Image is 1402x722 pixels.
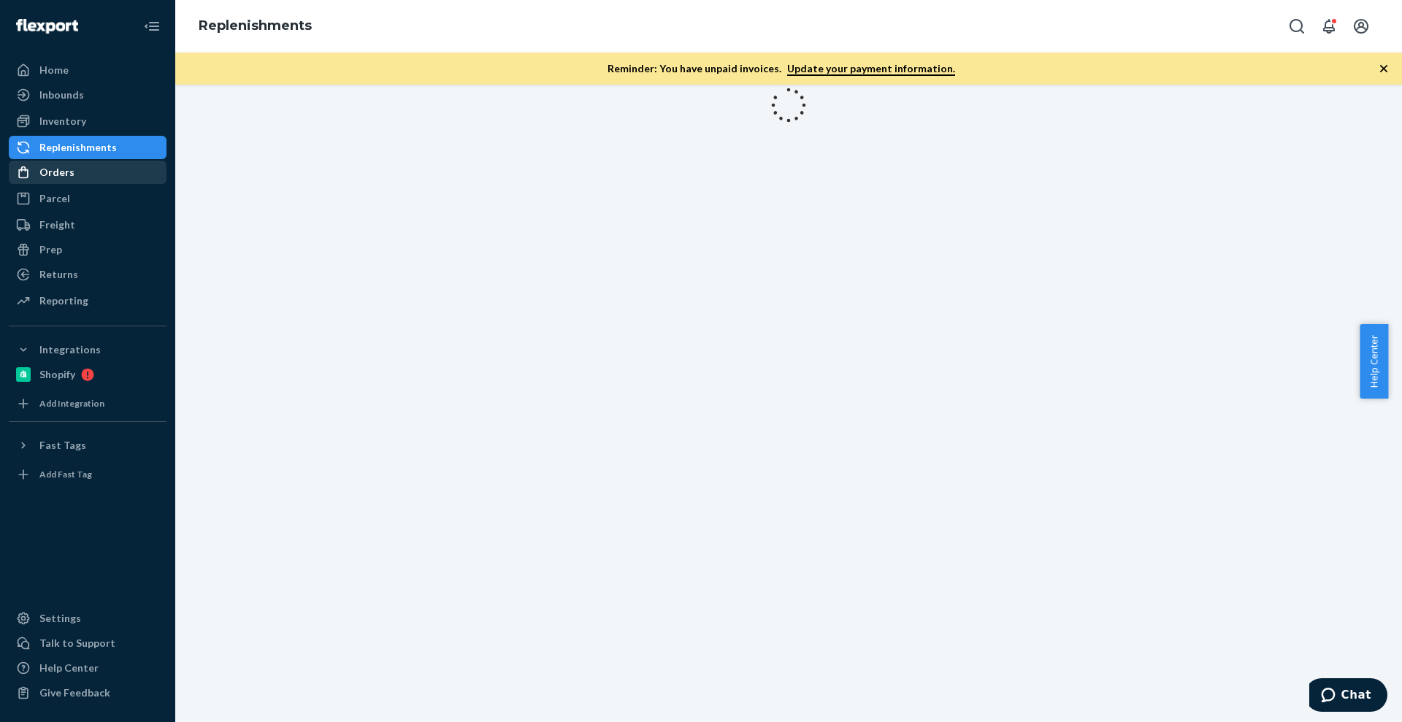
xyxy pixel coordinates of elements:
img: Flexport logo [16,19,78,34]
a: Home [9,58,166,82]
a: Shopify [9,363,166,386]
div: Returns [39,267,78,282]
div: Integrations [39,342,101,357]
button: Integrations [9,338,166,361]
a: Add Integration [9,392,166,415]
a: Inbounds [9,83,166,107]
div: Add Fast Tag [39,468,92,480]
a: Help Center [9,656,166,680]
div: Help Center [39,661,99,675]
iframe: Opens a widget where you can chat to one of our agents [1309,678,1387,715]
div: Parcel [39,191,70,206]
div: Prep [39,242,62,257]
button: Talk to Support [9,631,166,655]
a: Reporting [9,289,166,312]
a: Replenishments [199,18,312,34]
div: Give Feedback [39,685,110,700]
button: Open Search Box [1282,12,1311,41]
div: Orders [39,165,74,180]
button: Give Feedback [9,681,166,704]
div: Inbounds [39,88,84,102]
a: Returns [9,263,166,286]
a: Parcel [9,187,166,210]
a: Update your payment information. [787,62,955,76]
a: Replenishments [9,136,166,159]
a: Inventory [9,110,166,133]
button: Fast Tags [9,434,166,457]
div: Add Integration [39,397,104,410]
div: Inventory [39,114,86,128]
div: Home [39,63,69,77]
a: Prep [9,238,166,261]
a: Add Fast Tag [9,463,166,486]
div: Settings [39,611,81,626]
button: Open notifications [1314,12,1344,41]
a: Freight [9,213,166,237]
button: Close Navigation [137,12,166,41]
div: Shopify [39,367,75,382]
a: Orders [9,161,166,184]
ol: breadcrumbs [187,5,323,47]
div: Talk to Support [39,636,115,650]
p: Reminder: You have unpaid invoices. [608,61,955,76]
div: Reporting [39,293,88,308]
button: Open account menu [1347,12,1376,41]
a: Settings [9,607,166,630]
button: Help Center [1360,324,1388,399]
div: Replenishments [39,140,117,155]
div: Freight [39,218,75,232]
div: Fast Tags [39,438,86,453]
